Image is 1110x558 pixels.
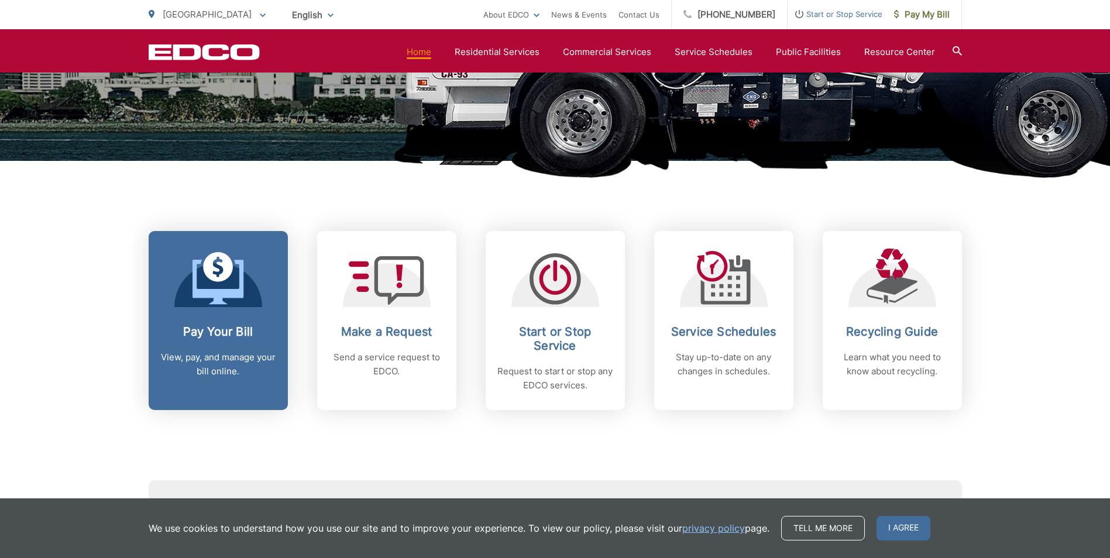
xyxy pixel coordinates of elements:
a: EDCD logo. Return to the homepage. [149,44,260,60]
a: Resource Center [864,45,935,59]
h2: Make a Request [329,325,445,339]
span: [GEOGRAPHIC_DATA] [163,9,252,20]
a: Service Schedules Stay up-to-date on any changes in schedules. [654,231,793,410]
a: Commercial Services [563,45,651,59]
h2: Service Schedules [666,325,782,339]
p: View, pay, and manage your bill online. [160,350,276,378]
a: Recycling Guide Learn what you need to know about recycling. [823,231,962,410]
p: Send a service request to EDCO. [329,350,445,378]
a: News & Events [551,8,607,22]
p: We use cookies to understand how you use our site and to improve your experience. To view our pol... [149,521,769,535]
a: Pay Your Bill View, pay, and manage your bill online. [149,231,288,410]
span: Pay My Bill [894,8,950,22]
a: Make a Request Send a service request to EDCO. [317,231,456,410]
p: Request to start or stop any EDCO services. [497,364,613,392]
h2: Start or Stop Service [497,325,613,353]
a: Home [407,45,431,59]
a: About EDCO [483,8,539,22]
p: Stay up-to-date on any changes in schedules. [666,350,782,378]
a: privacy policy [682,521,745,535]
span: English [283,5,342,25]
a: Public Facilities [776,45,841,59]
h2: Pay Your Bill [160,325,276,339]
a: Service Schedules [675,45,752,59]
p: Learn what you need to know about recycling. [834,350,950,378]
a: Contact Us [618,8,659,22]
a: Tell me more [781,516,865,540]
h2: Recycling Guide [834,325,950,339]
a: Residential Services [455,45,539,59]
span: I agree [877,516,930,540]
